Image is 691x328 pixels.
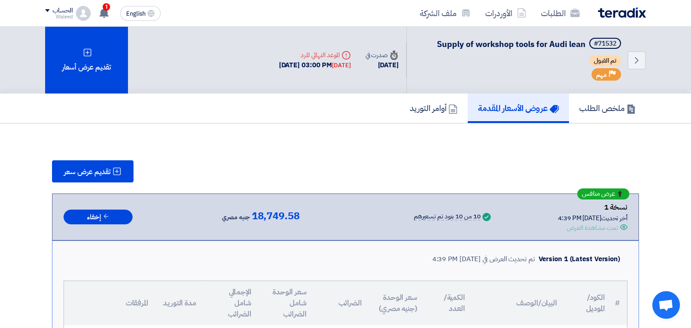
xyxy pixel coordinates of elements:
[222,212,250,223] span: جنيه مصري
[432,254,535,264] div: تم تحديث العرض في [DATE] 4:39 PM
[279,50,351,60] div: الموعد النهائي للرد
[414,213,481,221] div: 10 من 10 بنود تم تسعيرهم
[314,281,369,325] th: الضرائب
[652,291,680,319] div: Open chat
[156,281,203,325] th: مدة التوريد
[64,168,110,176] span: تقديم عرض سعر
[52,160,134,182] button: تقديم عرض سعر
[596,70,607,79] span: مهم
[103,3,110,11] span: 1
[52,7,72,15] div: الحساب
[120,6,161,21] button: English
[582,191,615,197] span: عرض منافس
[598,7,646,18] img: Teradix logo
[332,61,350,70] div: [DATE]
[369,281,424,325] th: سعر الوحدة (جنيه مصري)
[45,14,72,19] div: Waleed
[279,60,351,70] div: [DATE] 03:00 PM
[366,50,399,60] div: صدرت في
[594,41,616,47] div: #71532
[468,94,569,123] a: عروض الأسعار المقدمة
[534,2,587,24] a: الطلبات
[539,254,620,264] div: Version 1 (Latest Version)
[412,2,478,24] a: ملف الشركة
[259,281,314,325] th: سعر الوحدة شامل الضرائب
[589,55,621,66] span: تم القبول
[567,223,618,233] div: تمت مشاهدة العرض
[64,210,133,225] button: إخفاء
[558,201,627,213] div: نسخة 1
[366,60,399,70] div: [DATE]
[252,211,300,222] span: 18,749.58
[203,281,259,325] th: الإجمالي شامل الضرائب
[437,38,623,51] h5: Supply of workshop tools for Audi lean
[424,281,472,325] th: الكمية/العدد
[437,38,586,50] span: Supply of workshop tools for Audi lean
[400,94,468,123] a: أوامر التوريد
[472,281,564,325] th: البيان/الوصف
[410,103,458,113] h5: أوامر التوريد
[564,281,612,325] th: الكود/الموديل
[579,103,636,113] h5: ملخص الطلب
[558,213,627,223] div: أخر تحديث [DATE] 4:39 PM
[64,281,156,325] th: المرفقات
[478,2,534,24] a: الأوردرات
[478,103,559,113] h5: عروض الأسعار المقدمة
[45,27,128,94] div: تقديم عرض أسعار
[126,11,145,17] span: English
[612,281,627,325] th: #
[569,94,646,123] a: ملخص الطلب
[76,6,91,21] img: profile_test.png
